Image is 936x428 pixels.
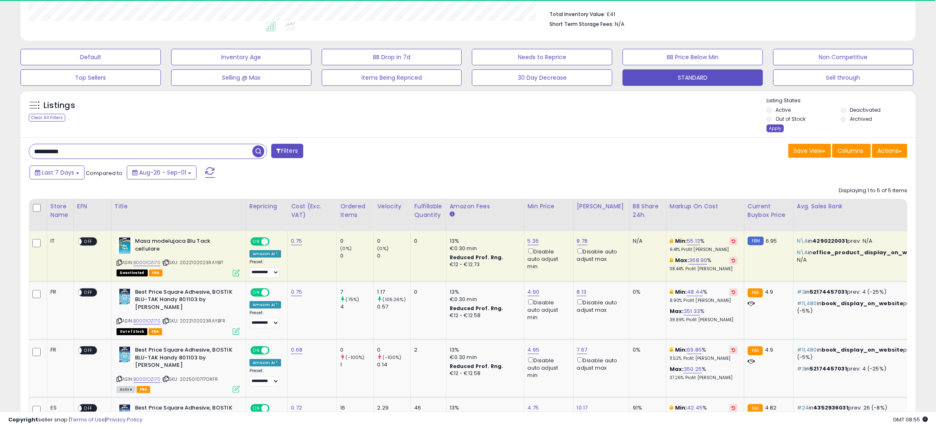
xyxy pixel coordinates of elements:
div: 0 [414,237,439,245]
a: 368.90 [689,256,707,265]
div: Fulfillable Quantity [414,202,442,219]
b: Reduced Prof. Rng. [450,363,503,370]
span: FBA [149,328,162,335]
span: | SKU: 2025010717ORFR [162,376,218,382]
b: Reduced Prof. Rng. [450,254,503,261]
b: Reduced Prof. Rng. [450,305,503,312]
small: FBM [748,237,764,245]
div: ASIN: [117,288,240,334]
small: (75%) [346,296,359,303]
button: Top Sellers [21,69,161,86]
button: Columns [832,144,871,158]
div: Cost (Exc. VAT) [291,202,333,219]
small: (-100%) [383,354,402,361]
b: Min: [675,346,687,354]
div: Disable auto adjust max [577,298,623,314]
span: OFF [82,347,95,354]
div: % [670,346,738,361]
div: 0.14 [377,361,410,368]
span: #11,480 [797,346,817,354]
span: Compared to: [86,169,124,177]
span: OFF [268,347,281,354]
div: Apply [767,124,784,132]
span: 52174457031 [810,365,847,373]
button: Aug-26 - Sep-01 [127,166,197,179]
span: | SKU: 2022102023RAYBFR [162,318,226,324]
div: Amazon AI * [249,359,281,366]
span: N\A [797,249,808,256]
div: Displaying 1 to 5 of 5 items [839,187,907,195]
a: 55.13 [687,237,700,245]
div: 13% [450,346,518,354]
a: B0001OZI70 [133,376,161,383]
a: 0.75 [291,237,302,245]
div: €0.30 min [450,245,518,252]
span: book_display_on_website [822,299,903,307]
div: 0 [377,252,410,260]
div: Preset: [249,310,281,328]
a: 48.44 [687,288,703,296]
small: (-100%) [346,354,365,361]
b: Total Inventory Value: [549,11,605,18]
div: % [670,257,738,272]
button: 30 Day Decrease [472,69,612,86]
div: €0.30 min [450,354,518,361]
div: Ordered Items [340,202,370,219]
div: [PERSON_NAME] [577,202,626,211]
img: 41J7+kYYg+L._SL40_.jpg [117,288,133,305]
button: Items Being Repriced [322,69,462,86]
button: Non Competitive [773,49,913,65]
a: 5.36 [528,237,539,245]
span: All listings currently available for purchase on Amazon [117,386,135,393]
div: 0 [340,237,373,245]
button: Last 7 Days [30,166,85,179]
div: % [670,288,738,304]
p: 9.41% Profit [PERSON_NAME] [670,247,738,253]
a: 8.78 [577,237,588,245]
span: #3 [797,365,805,373]
b: Best Price Square Adhesive, BOSTIK BLU-TAK Handy 801103 by [PERSON_NAME] [135,346,235,371]
div: Disable auto adjust min [528,298,567,321]
small: FBA [748,346,763,355]
div: 13% [450,237,518,245]
div: FR [50,288,67,296]
span: FBA [149,269,163,276]
div: Markup on Cost [670,202,741,211]
button: STANDARD [622,69,763,86]
button: Filters [271,144,303,158]
div: Disable auto adjust max [577,247,623,263]
span: Aug-26 - Sep-01 [139,168,186,177]
a: B0001OZI70 [133,318,161,324]
button: BB Price Below Min [622,49,763,65]
span: ON [251,289,261,296]
b: Max: [670,365,684,373]
button: Save View [788,144,831,158]
div: FR [50,346,67,354]
small: (0%) [340,245,352,252]
label: Active [776,106,791,113]
div: 1.17 [377,288,410,296]
div: Repricing [249,202,284,211]
div: Amazon AI * [249,301,281,308]
span: N/A [615,20,625,28]
div: 13% [450,288,518,296]
p: 8.90% Profit [PERSON_NAME] [670,298,738,304]
span: OFF [268,289,281,296]
div: 7 [340,288,373,296]
th: The percentage added to the cost of goods (COGS) that forms the calculator for Min & Max prices. [666,199,744,231]
div: €12 - €12.73 [450,261,518,268]
button: Selling @ Max [171,69,311,86]
div: Min Price [528,202,570,211]
li: £41 [549,9,901,18]
div: ASIN: [117,346,240,392]
b: Min: [675,237,687,245]
button: Actions [872,144,907,158]
strong: Copyright [8,416,38,423]
span: Last 7 Days [42,168,74,177]
span: #11,480 [797,299,817,307]
span: OFF [82,289,95,296]
div: 0 [340,346,373,354]
b: Short Term Storage Fees: [549,21,613,28]
div: 0% [633,288,660,296]
h5: Listings [43,100,75,111]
